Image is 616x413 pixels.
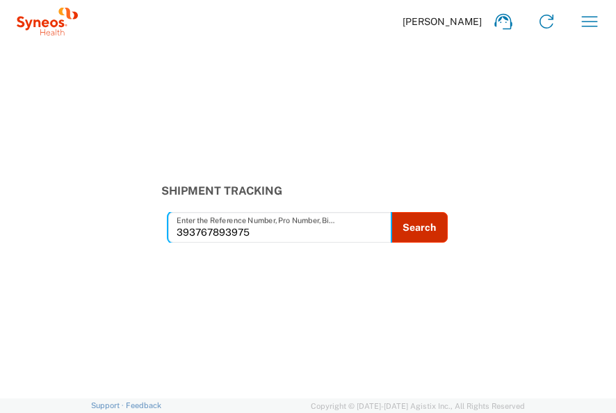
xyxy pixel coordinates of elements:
a: Feedback [126,401,161,410]
button: Search [391,212,448,243]
h3: Shipment Tracking [161,184,455,197]
a: Support [91,401,126,410]
span: [PERSON_NAME] [403,15,482,28]
span: Copyright © [DATE]-[DATE] Agistix Inc., All Rights Reserved [311,400,525,412]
